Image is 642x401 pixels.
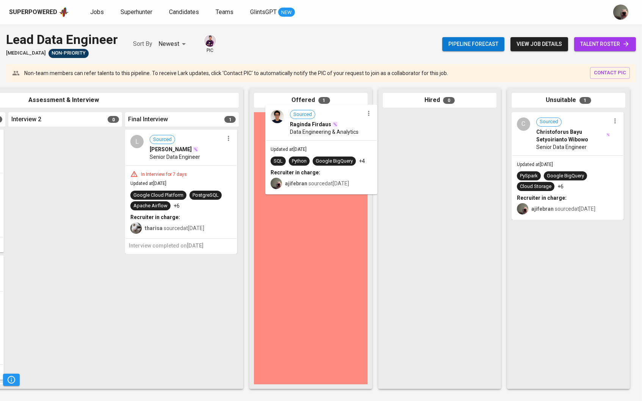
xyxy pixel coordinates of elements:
[204,34,217,54] div: pic
[9,8,57,17] div: Superpowered
[158,37,188,51] div: Newest
[169,8,200,17] a: Candidates
[224,116,236,123] span: 1
[133,39,152,49] p: Sort By
[512,93,625,108] div: Unsuitable
[59,6,69,18] img: app logo
[574,37,636,51] a: talent roster
[510,37,568,51] button: view job details
[49,50,89,57] span: Non-Priority
[6,30,118,49] div: Lead Data Engineer
[6,50,45,57] span: [MEDICAL_DATA]
[90,8,105,17] a: Jobs
[158,39,179,49] p: Newest
[580,39,630,49] span: talent roster
[443,97,455,104] span: 0
[3,374,20,386] button: Pipeline Triggers
[121,8,152,16] span: Superhunter
[383,93,496,108] div: Hired
[9,6,69,18] a: Superpoweredapp logo
[318,97,330,104] span: 1
[11,115,41,124] span: Interview 2
[90,8,104,16] span: Jobs
[24,69,448,77] p: Non-team members can refer talents to this pipeline. To receive Lark updates, click 'Contact PIC'...
[121,8,154,17] a: Superhunter
[517,39,562,49] span: view job details
[250,8,277,16] span: GlintsGPT
[216,8,233,16] span: Teams
[128,115,168,124] span: Final Interview
[204,35,216,47] img: erwin@glints.com
[254,93,368,108] div: Offered
[613,5,628,20] img: aji.muda@glints.com
[216,8,235,17] a: Teams
[49,49,89,58] div: Sufficient Talents in Pipeline
[250,8,295,17] a: GlintsGPT NEW
[442,37,504,51] button: Pipeline forecast
[448,39,498,49] span: Pipeline forecast
[108,116,119,123] span: 0
[169,8,199,16] span: Candidates
[590,67,630,79] button: contact pic
[278,9,295,16] span: NEW
[579,97,591,104] span: 1
[594,69,626,77] span: contact pic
